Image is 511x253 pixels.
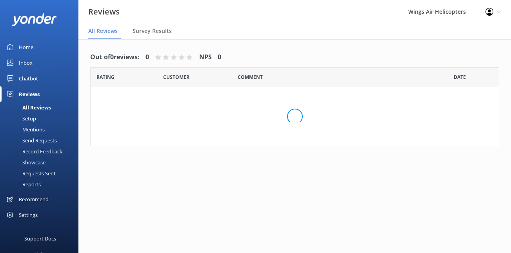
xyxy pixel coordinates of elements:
[5,113,36,124] div: Setup
[5,168,56,179] div: Requests Sent
[5,168,78,179] a: Requests Sent
[5,135,57,146] div: Send Requests
[145,52,149,62] h4: 0
[5,124,78,135] a: Mentions
[5,124,45,135] div: Mentions
[218,52,221,62] h4: 0
[5,157,78,168] a: Showcase
[12,13,57,26] img: yonder-white-logo.png
[5,179,78,190] a: Reports
[90,52,140,62] h4: Out of 0 reviews:
[199,52,212,62] h4: NPS
[96,73,115,81] span: Date
[454,73,466,81] span: Date
[19,86,40,102] div: Reviews
[19,39,33,55] div: Home
[5,157,45,168] div: Showcase
[19,71,38,86] div: Chatbot
[5,146,78,157] a: Record Feedback
[19,207,38,223] div: Settings
[5,102,51,113] div: All Reviews
[88,5,120,18] h3: Reviews
[5,146,62,157] div: Record Feedback
[88,27,118,35] span: All Reviews
[163,73,189,81] span: Date
[5,135,78,146] a: Send Requests
[19,191,49,207] div: Recommend
[133,27,172,35] span: Survey Results
[5,113,78,124] a: Setup
[238,73,263,81] span: Question
[19,55,33,71] div: Inbox
[5,102,78,113] a: All Reviews
[5,179,41,190] div: Reports
[24,231,56,246] div: Support Docs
